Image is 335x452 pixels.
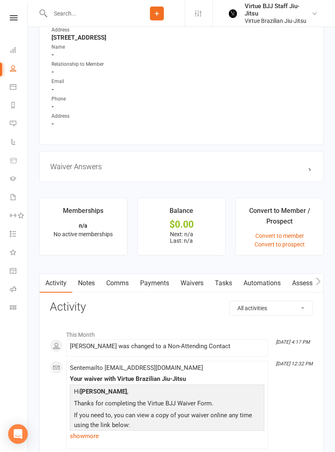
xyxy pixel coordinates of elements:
[276,361,313,367] i: [DATE] 12:32 PM
[72,410,262,432] p: If you need to, you can view a copy of your waiver online any time using the link below:
[10,60,28,78] a: People
[10,152,28,170] a: Product Sales
[48,8,129,19] input: Search...
[50,162,313,171] h3: Waiver Answers
[224,5,241,22] img: thumb_image1665449447.png
[51,103,313,110] strong: -
[255,241,305,248] a: Convert to prospect
[245,17,311,25] div: Virtue Brazilian Jiu-Jitsu
[276,339,310,345] i: [DATE] 4:17 PM
[145,220,218,229] div: $0.00
[70,430,264,442] a: show more
[100,274,134,293] a: Comms
[40,274,72,293] a: Activity
[51,120,313,128] strong: -
[8,424,28,444] div: Open Intercom Messenger
[175,274,209,293] a: Waivers
[72,387,262,398] p: Hi ,
[50,301,313,313] h3: Activity
[209,274,238,293] a: Tasks
[10,42,28,60] a: Dashboard
[63,206,103,220] div: Memberships
[134,274,175,293] a: Payments
[51,51,313,58] strong: -
[10,78,28,97] a: Calendar
[51,95,119,103] div: Phone
[79,222,87,229] strong: n/a
[243,206,316,230] div: Convert to Member / Prospect
[10,299,28,318] a: Class kiosk mode
[51,78,119,85] div: Email
[51,86,313,93] strong: -
[70,364,203,371] span: Sent email to [EMAIL_ADDRESS][DOMAIN_NAME]
[51,26,119,34] div: Address
[170,206,193,220] div: Balance
[54,231,113,237] span: No active memberships
[51,112,119,120] div: Address
[51,43,119,51] div: Name
[50,326,313,339] li: This Month
[72,274,100,293] a: Notes
[238,274,286,293] a: Automations
[10,97,28,115] a: Reports
[70,343,264,350] div: [PERSON_NAME] was changed to a Non-Attending Contact
[145,231,218,244] p: Next: n/a Last: n/a
[80,388,127,395] strong: [PERSON_NAME]
[10,244,28,262] a: What's New
[51,68,313,76] strong: -
[245,2,311,17] div: Virtue BJJ Staff Jiu-Jitsu
[10,281,28,299] a: Roll call kiosk mode
[10,262,28,281] a: General attendance kiosk mode
[51,60,119,68] div: Relationship to Member
[255,233,304,239] a: Convert to member
[51,34,313,41] strong: [STREET_ADDRESS]
[72,398,262,410] p: Thanks for completing the Virtue BJJ Waiver Form.
[70,376,264,383] div: Your waiver with Virtue Brazilian Jiu-Jitsu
